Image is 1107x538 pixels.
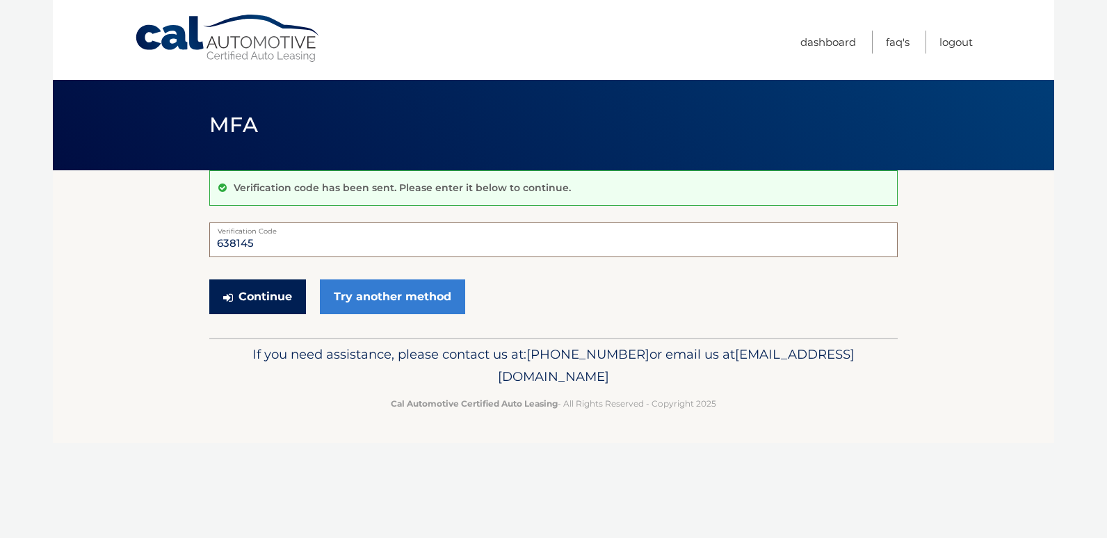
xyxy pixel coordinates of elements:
span: [EMAIL_ADDRESS][DOMAIN_NAME] [498,346,855,384]
a: Logout [939,31,973,54]
a: Dashboard [800,31,856,54]
a: Cal Automotive [134,14,322,63]
p: Verification code has been sent. Please enter it below to continue. [234,181,571,194]
a: Try another method [320,279,465,314]
span: MFA [209,112,258,138]
p: - All Rights Reserved - Copyright 2025 [218,396,889,411]
a: FAQ's [886,31,910,54]
p: If you need assistance, please contact us at: or email us at [218,343,889,388]
span: [PHONE_NUMBER] [526,346,649,362]
button: Continue [209,279,306,314]
input: Verification Code [209,222,898,257]
label: Verification Code [209,222,898,234]
strong: Cal Automotive Certified Auto Leasing [391,398,558,409]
